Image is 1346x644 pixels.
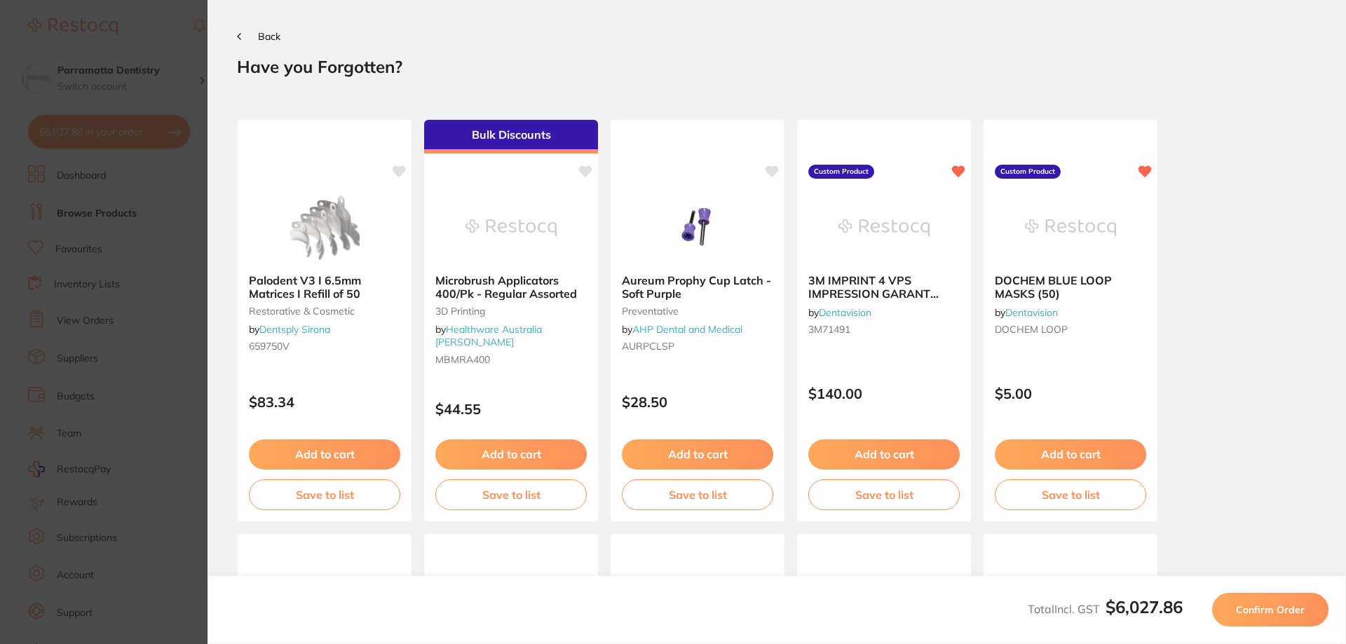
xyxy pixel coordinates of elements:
[995,324,1146,335] small: DOCHEM LOOP
[424,120,598,153] div: Bulk Discounts
[632,323,742,336] a: AHP Dental and Medical
[249,274,400,300] b: Palodent V3 I 6.5mm Matrices I Refill of 50
[435,323,542,348] a: Healthware Australia [PERSON_NAME]
[808,439,960,469] button: Add to cart
[995,439,1146,469] button: Add to cart
[808,306,871,319] span: by
[249,341,400,352] small: 659750V
[622,323,742,336] span: by
[249,439,400,469] button: Add to cart
[1212,593,1328,626] button: Confirm Order
[249,323,330,336] span: by
[249,306,400,317] small: restorative & cosmetic
[435,401,587,417] p: $44.55
[435,274,587,300] b: Microbrush Applicators 400/Pk - Regular Assorted
[435,439,587,469] button: Add to cart
[1236,603,1305,616] span: Confirm Order
[838,193,930,263] img: 3M IMPRINT 4 VPS IMPRESSION GARANT SUPER QUICK ULTRA LIGHT (4)
[622,341,773,352] small: AURPCLSP
[622,479,773,510] button: Save to list
[819,306,871,319] a: Dentavision
[808,385,960,402] p: $140.00
[995,306,1058,319] span: by
[995,479,1146,510] button: Save to list
[259,323,330,336] a: Dentsply Sirona
[249,394,400,410] p: $83.34
[435,479,587,510] button: Save to list
[465,193,557,263] img: Microbrush Applicators 400/Pk - Regular Assorted
[435,323,542,348] span: by
[435,306,587,317] small: 3D Printing
[622,274,773,300] b: Aureum Prophy Cup Latch - Soft Purple
[1028,602,1183,616] span: Total Incl. GST
[622,306,773,317] small: preventative
[808,324,960,335] small: 3M71491
[808,479,960,510] button: Save to list
[1005,306,1058,319] a: Dentavision
[808,165,874,179] label: Custom Product
[279,193,370,263] img: Palodent V3 I 6.5mm Matrices I Refill of 50
[995,274,1146,300] b: DOCHEM BLUE LOOP MASKS (50)
[258,30,280,43] span: Back
[995,165,1061,179] label: Custom Product
[1106,596,1183,617] b: $6,027.86
[237,56,1317,77] h2: Have you Forgotten?
[808,274,960,300] b: 3M IMPRINT 4 VPS IMPRESSION GARANT SUPER QUICK ULTRA LIGHT (4)
[435,354,587,365] small: MBMRA400
[995,385,1146,402] p: $5.00
[622,394,773,410] p: $28.50
[652,193,743,263] img: Aureum Prophy Cup Latch - Soft Purple
[249,479,400,510] button: Save to list
[1025,193,1116,263] img: DOCHEM BLUE LOOP MASKS (50)
[237,31,280,42] button: Back
[622,439,773,469] button: Add to cart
